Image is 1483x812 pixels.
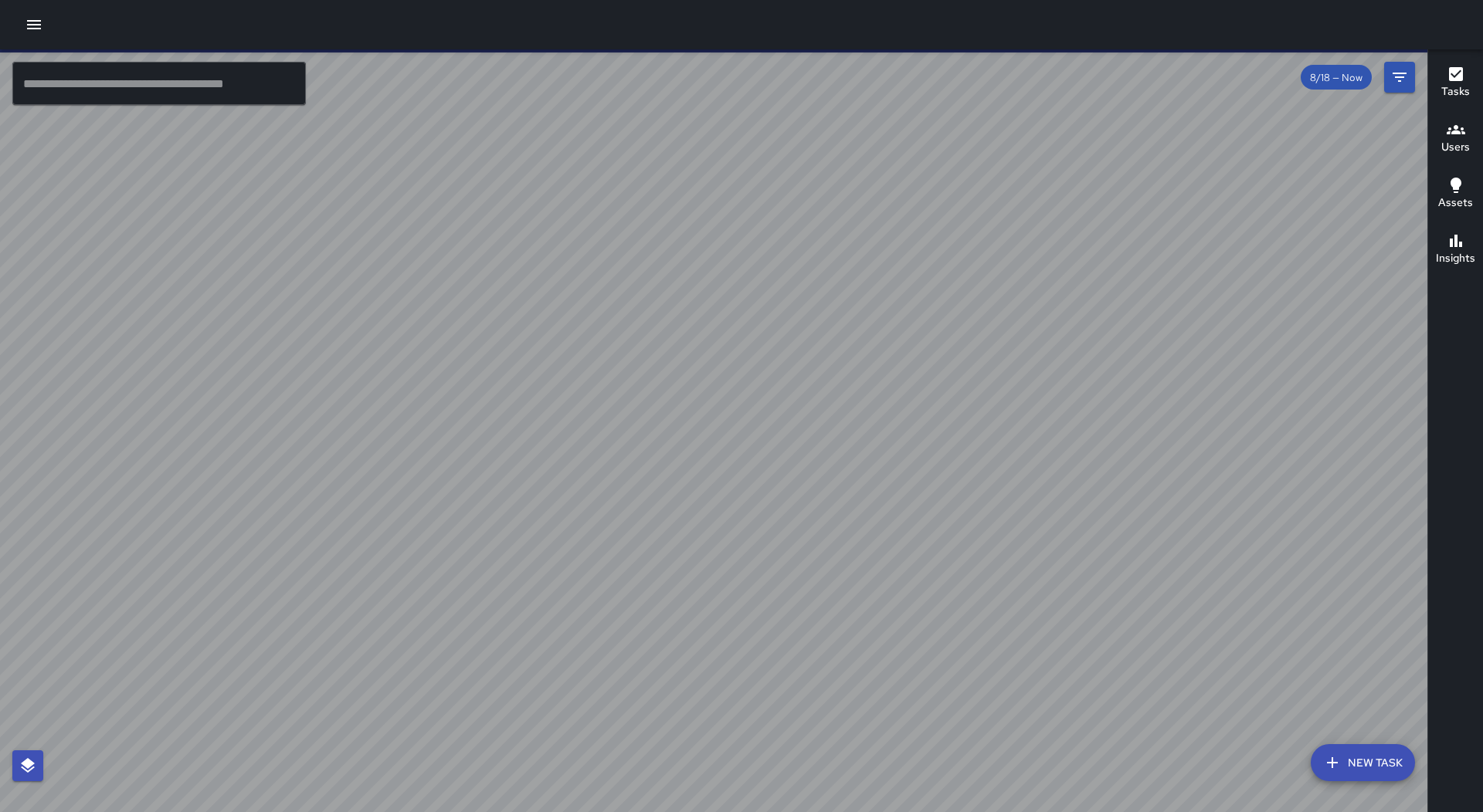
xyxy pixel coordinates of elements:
button: Insights [1428,222,1483,278]
span: 8/18 — Now [1301,71,1372,84]
h6: Insights [1436,250,1475,267]
h6: Users [1441,139,1470,156]
button: Filters [1384,62,1415,93]
h6: Assets [1438,195,1473,211]
button: Users [1428,111,1483,167]
h6: Tasks [1441,83,1470,100]
button: Assets [1428,167,1483,222]
button: Tasks [1428,56,1483,111]
button: New Task [1311,744,1415,781]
